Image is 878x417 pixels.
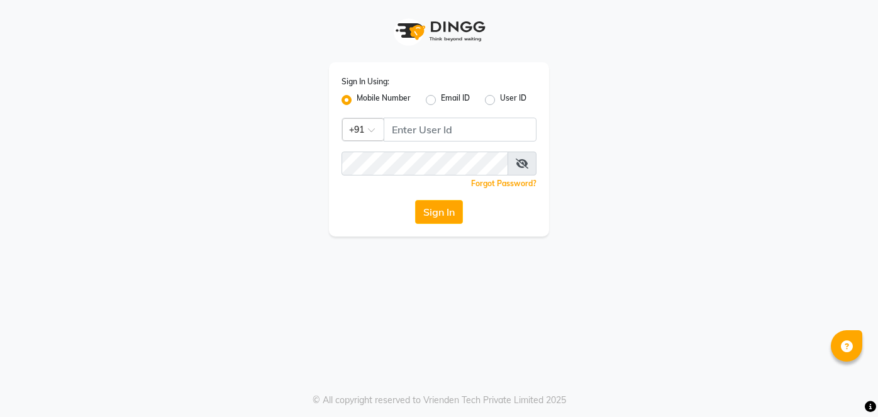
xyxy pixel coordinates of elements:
[342,76,389,87] label: Sign In Using:
[415,200,463,224] button: Sign In
[342,152,508,175] input: Username
[500,92,526,108] label: User ID
[384,118,536,142] input: Username
[471,179,536,188] a: Forgot Password?
[441,92,470,108] label: Email ID
[357,92,411,108] label: Mobile Number
[389,13,489,50] img: logo1.svg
